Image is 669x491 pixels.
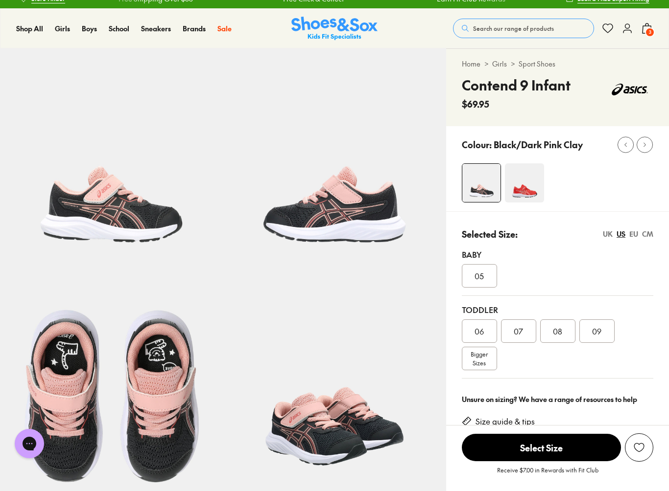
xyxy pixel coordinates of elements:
img: 4-551406_1 [462,164,501,202]
img: 5-551407_1 [223,48,446,271]
a: Brands [183,23,206,34]
img: 4-522444_1 [505,163,544,202]
a: Boys [82,23,97,34]
a: School [109,23,129,34]
span: 05 [475,270,484,282]
div: Unsure on sizing? We have a range of resources to help [462,394,653,404]
span: School [109,23,129,33]
div: Baby [462,248,653,260]
a: Girls [55,23,70,34]
img: Vendor logo [606,75,653,104]
span: 3 [645,27,655,37]
img: SNS_Logo_Responsive.svg [291,17,378,41]
div: CM [642,229,653,239]
div: UK [603,229,613,239]
span: Search our range of products [473,24,554,33]
button: Search our range of products [453,19,594,38]
span: Girls [55,23,70,33]
a: Sport Shoes [519,59,555,69]
a: Home [462,59,480,69]
a: Shop All [16,23,43,34]
div: > > [462,59,653,69]
div: Toddler [462,304,653,315]
a: Sale [217,23,232,34]
p: Colour: [462,138,492,151]
span: 06 [475,325,484,337]
a: Girls [492,59,507,69]
span: 07 [514,325,523,337]
span: Brands [183,23,206,33]
span: Shop All [16,23,43,33]
p: Black/Dark Pink Clay [494,138,583,151]
button: Add to Wishlist [625,433,653,462]
button: 3 [641,18,653,39]
span: Boys [82,23,97,33]
a: Size guide & tips [476,416,535,427]
button: Select Size [462,433,621,462]
div: EU [629,229,638,239]
p: Receive $7.00 in Rewards with Fit Club [497,466,598,483]
span: 09 [592,325,601,337]
iframe: Gorgias live chat messenger [10,425,49,462]
span: 08 [553,325,562,337]
a: Sneakers [141,23,171,34]
h4: Contend 9 Infant [462,75,571,95]
span: Bigger Sizes [471,350,488,367]
span: Sale [217,23,232,33]
span: $69.95 [462,97,489,111]
span: Sneakers [141,23,171,33]
p: Selected Size: [462,227,518,241]
div: US [617,229,625,239]
a: Shoes & Sox [291,17,378,41]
